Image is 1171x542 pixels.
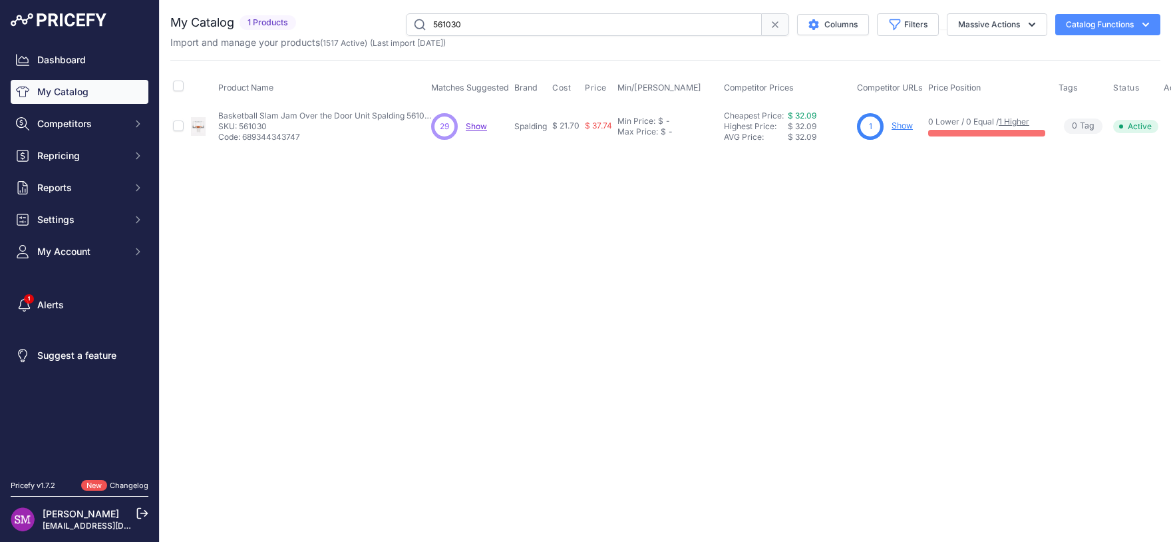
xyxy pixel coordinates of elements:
[37,245,124,258] span: My Account
[11,80,148,104] a: My Catalog
[218,111,431,121] p: Basketball Slam Jam Over the Door Unit Spalding 561030 - Clear - 18 Inches X 10.5 Inches
[11,240,148,264] button: My Account
[552,121,580,131] span: $ 21.70
[37,149,124,162] span: Repricing
[788,121,816,131] span: $ 32.09
[869,121,872,133] span: 1
[240,15,296,31] span: 1 Products
[1113,83,1140,93] span: Status
[440,121,449,133] span: 29
[37,213,124,226] span: Settings
[585,121,612,131] span: $ 37.74
[11,344,148,368] a: Suggest a feature
[320,38,367,48] span: ( )
[788,132,852,142] div: $ 32.09
[552,83,571,93] span: Cost
[724,111,784,121] a: Cheapest Price:
[11,48,148,464] nav: Sidebar
[466,121,487,131] a: Show
[1059,83,1078,93] span: Tags
[81,480,107,491] span: New
[724,132,788,142] div: AVG Price:
[1072,120,1077,133] span: 0
[514,83,538,93] span: Brand
[370,38,446,48] span: (Last import [DATE])
[724,83,794,93] span: Competitor Prices
[11,48,148,72] a: Dashboard
[663,116,670,127] div: -
[1113,83,1142,93] button: Status
[788,111,816,121] a: $ 32.09
[11,13,106,27] img: Pricefy Logo
[661,127,666,137] div: $
[11,480,55,491] div: Pricefy v1.7.2
[514,121,547,132] p: Spalding
[666,127,673,137] div: -
[877,13,939,36] button: Filters
[170,13,234,32] h2: My Catalog
[431,83,509,93] span: Matches Suggested
[11,208,148,232] button: Settings
[617,127,658,137] div: Max Price:
[11,144,148,168] button: Repricing
[11,293,148,317] a: Alerts
[724,121,788,132] div: Highest Price:
[928,117,1045,127] p: 0 Lower / 0 Equal /
[947,13,1047,36] button: Massive Actions
[218,132,431,142] p: Code: 689344343747
[857,83,923,93] span: Competitor URLs
[110,481,148,490] a: Changelog
[406,13,762,36] input: Search
[617,83,701,93] span: Min/[PERSON_NAME]
[218,121,431,132] p: SKU: 561030
[928,83,981,93] span: Price Position
[1113,120,1158,133] span: Active
[323,38,365,48] a: 1517 Active
[999,117,1029,127] a: 1 Higher
[585,83,609,93] button: Price
[43,508,119,519] a: [PERSON_NAME]
[11,112,148,136] button: Competitors
[11,176,148,200] button: Reports
[1064,119,1102,134] span: Tag
[617,116,655,127] div: Min Price:
[892,121,913,131] a: Show
[170,36,446,49] p: Import and manage your products
[218,83,273,93] span: Product Name
[37,117,124,131] span: Competitors
[1055,14,1160,35] button: Catalog Functions
[37,181,124,194] span: Reports
[552,83,574,93] button: Cost
[43,521,182,531] a: [EMAIL_ADDRESS][DOMAIN_NAME]
[585,83,607,93] span: Price
[658,116,663,127] div: $
[797,14,869,35] button: Columns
